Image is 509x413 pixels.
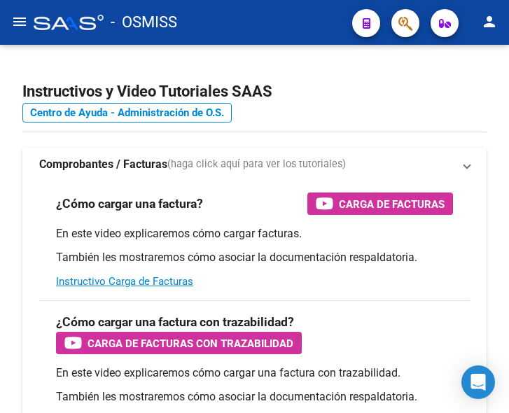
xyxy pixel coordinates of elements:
div: Open Intercom Messenger [461,365,495,399]
span: - OSMISS [111,7,177,38]
h2: Instructivos y Video Tutoriales SAAS [22,78,487,105]
h3: ¿Cómo cargar una factura con trazabilidad? [56,312,294,332]
h3: ¿Cómo cargar una factura? [56,194,203,213]
a: Centro de Ayuda - Administración de O.S. [22,103,232,122]
strong: Comprobantes / Facturas [39,157,167,172]
button: Carga de Facturas con Trazabilidad [56,332,302,354]
mat-icon: person [481,13,498,30]
mat-expansion-panel-header: Comprobantes / Facturas(haga click aquí para ver los tutoriales) [22,148,487,181]
p: En este video explicaremos cómo cargar facturas. [56,226,453,241]
span: Carga de Facturas con Trazabilidad [88,335,293,352]
span: (haga click aquí para ver los tutoriales) [167,157,346,172]
span: Carga de Facturas [339,195,445,213]
button: Carga de Facturas [307,192,453,215]
a: Instructivo Carga de Facturas [56,275,193,288]
mat-icon: menu [11,13,28,30]
p: En este video explicaremos cómo cargar una factura con trazabilidad. [56,365,453,381]
p: También les mostraremos cómo asociar la documentación respaldatoria. [56,250,453,265]
p: También les mostraremos cómo asociar la documentación respaldatoria. [56,389,453,405]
